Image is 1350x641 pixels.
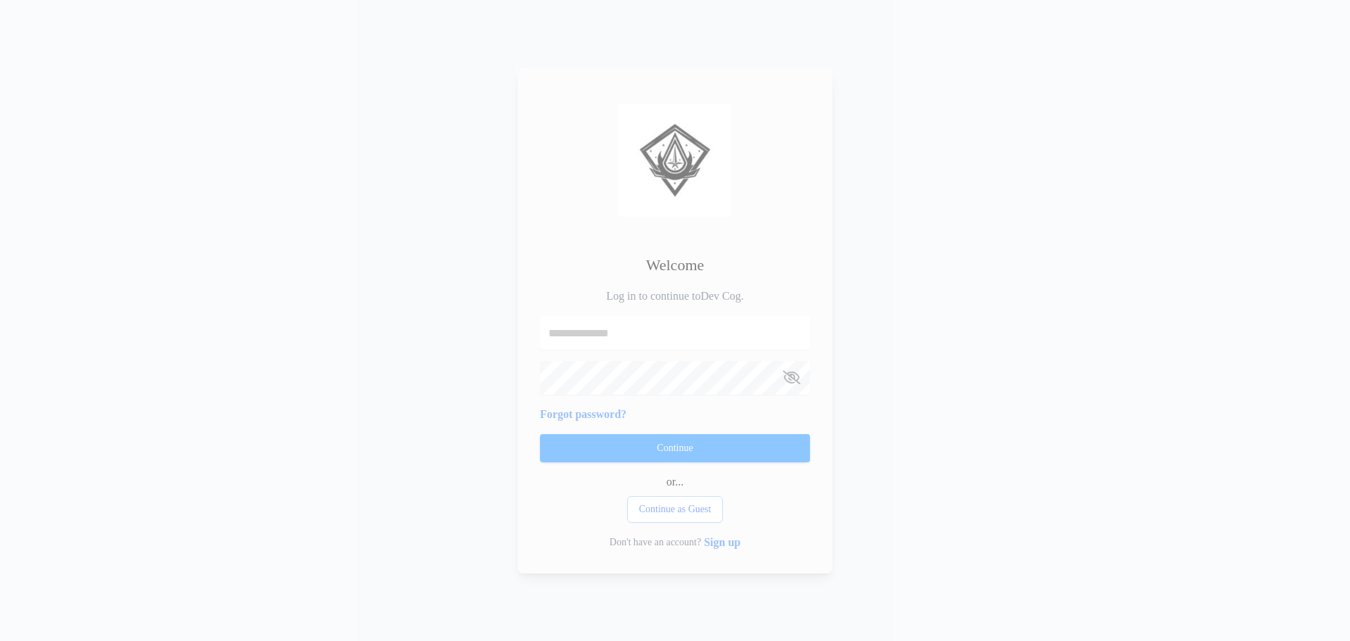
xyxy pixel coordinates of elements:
[646,253,705,277] h2: Welcome
[667,474,683,490] p: or...
[540,406,626,423] button: Forgot password?
[606,288,744,305] p: Log in to continue to Dev Cog .
[610,535,701,550] p: Don't have an account?
[627,496,724,523] button: Continue as Guest
[619,104,731,217] img: logo
[540,434,810,462] button: Continue
[704,534,740,551] button: Sign up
